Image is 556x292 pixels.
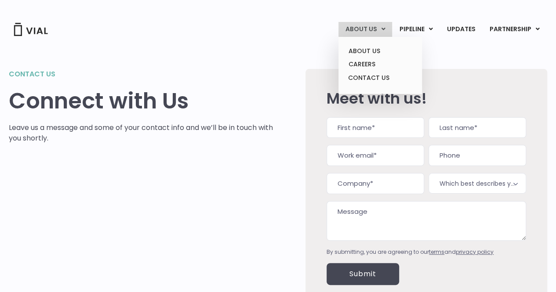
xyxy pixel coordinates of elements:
[429,173,526,194] span: Which best describes you?*
[327,117,424,138] input: First name*
[392,22,440,37] a: PIPELINEMenu Toggle
[327,263,399,285] input: Submit
[327,173,424,194] input: Company*
[342,44,418,58] a: ABOUT US
[456,248,494,256] a: privacy policy
[9,88,279,114] h1: Connect with Us
[327,145,424,166] input: Work email*
[429,248,444,256] a: terms
[440,22,482,37] a: UPDATES
[342,71,418,85] a: CONTACT US
[327,248,526,256] div: By submitting, you are agreeing to our and
[327,90,526,107] h2: Meet with us!
[9,123,279,144] p: Leave us a message and some of your contact info and we’ll be in touch with you shortly.
[9,69,279,79] h2: Contact us
[429,145,526,166] input: Phone
[483,22,547,37] a: PARTNERSHIPMenu Toggle
[429,117,526,138] input: Last name*
[342,58,418,71] a: CAREERS
[338,22,392,37] a: ABOUT USMenu Toggle
[13,23,48,36] img: Vial Logo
